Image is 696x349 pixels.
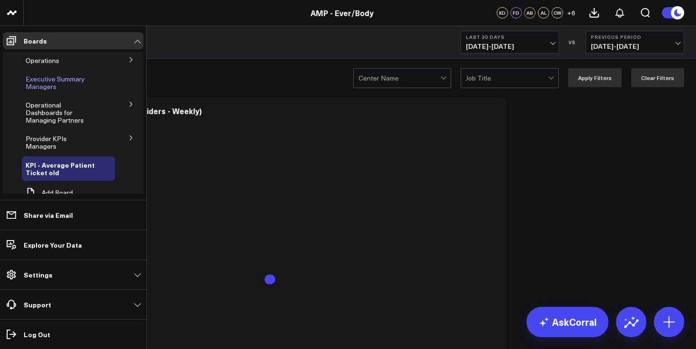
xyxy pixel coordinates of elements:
a: Log Out [3,326,143,343]
span: Operations [26,56,59,65]
b: Last 30 Days [466,34,554,40]
a: AMP - Ever/Body [311,8,374,18]
div: VS [564,39,581,45]
div: AL [538,7,549,18]
button: Last 30 Days[DATE]-[DATE] [461,31,559,54]
p: Explore Your Data [24,241,82,249]
a: Operations [26,57,59,64]
span: Operational Dashboards for Managing Partners [26,100,84,125]
button: Previous Period[DATE]-[DATE] [586,31,684,54]
a: Provider KPIs Managers [26,135,97,150]
b: Previous Period [591,34,679,40]
p: Settings [24,271,53,278]
span: KPI - Average Patient Ticket old [26,160,95,177]
span: Executive Summary Managers [26,74,85,91]
p: Share via Email [24,211,73,219]
div: AB [524,7,535,18]
button: Apply Filters [568,68,622,87]
button: +6 [565,7,577,18]
p: Boards [24,37,47,45]
a: KPI - Average Patient Ticket old [26,161,99,176]
p: Log Out [24,331,50,338]
p: Support [24,301,51,308]
span: + 6 [567,9,575,16]
div: KD [497,7,508,18]
a: Operational Dashboards for Managing Partners [26,101,99,124]
button: Add Board [22,182,73,203]
span: Provider KPIs Managers [26,134,67,151]
button: Clear Filters [631,68,684,87]
a: Executive Summary Managers [26,75,99,90]
div: CW [552,7,563,18]
a: AskCorral [526,307,608,337]
span: [DATE] - [DATE] [591,43,679,50]
div: FD [510,7,522,18]
span: [DATE] - [DATE] [466,43,554,50]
